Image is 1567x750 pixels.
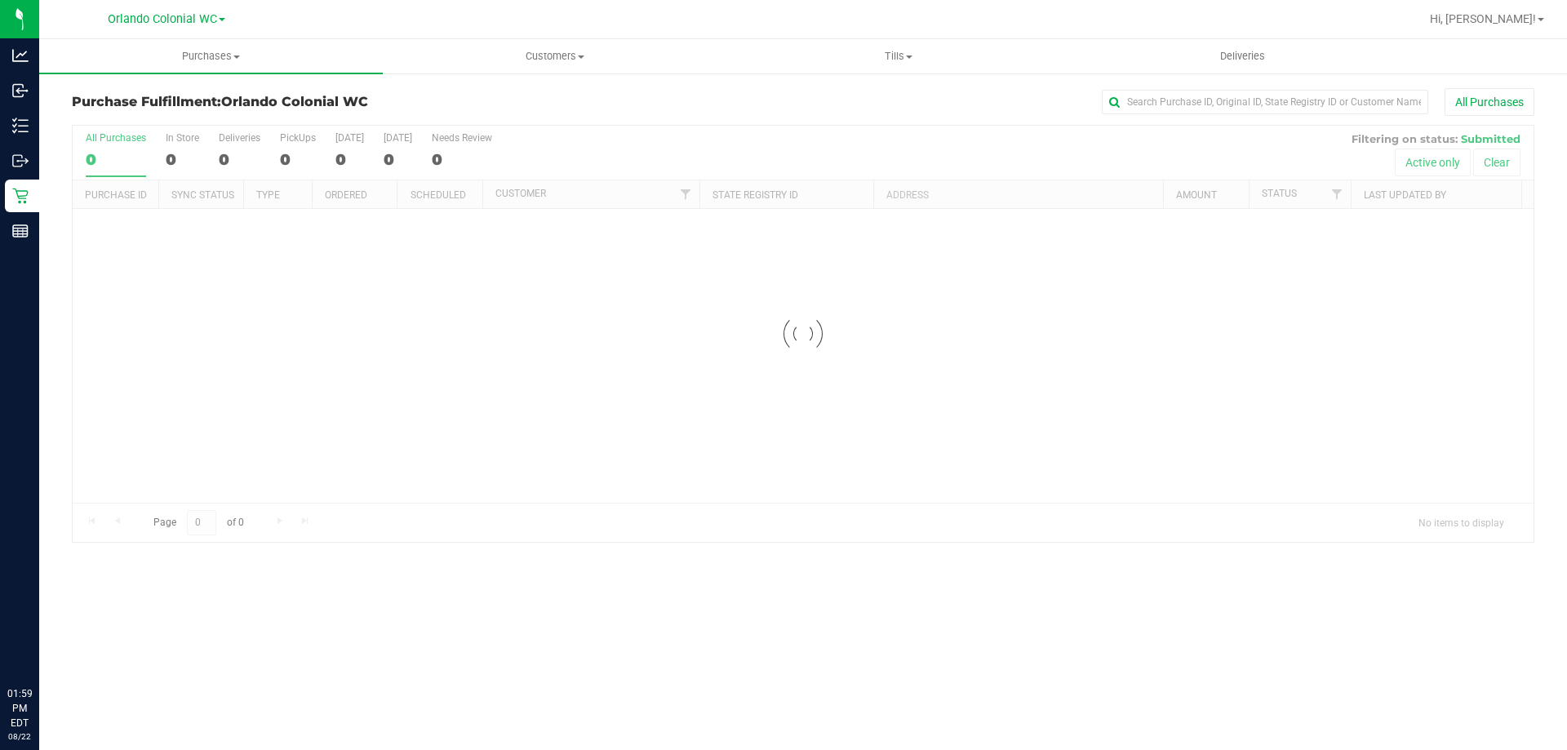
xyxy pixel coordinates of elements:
[7,686,32,730] p: 01:59 PM EDT
[108,12,217,26] span: Orlando Colonial WC
[1445,88,1534,116] button: All Purchases
[12,223,29,239] inline-svg: Reports
[1071,39,1414,73] a: Deliveries
[384,49,726,64] span: Customers
[39,49,383,64] span: Purchases
[1102,90,1428,114] input: Search Purchase ID, Original ID, State Registry ID or Customer Name...
[72,95,559,109] h3: Purchase Fulfillment:
[12,82,29,99] inline-svg: Inbound
[7,730,32,743] p: 08/22
[12,188,29,204] inline-svg: Retail
[726,39,1070,73] a: Tills
[39,39,383,73] a: Purchases
[12,118,29,134] inline-svg: Inventory
[221,94,368,109] span: Orlando Colonial WC
[383,39,726,73] a: Customers
[1430,12,1536,25] span: Hi, [PERSON_NAME]!
[1198,49,1287,64] span: Deliveries
[12,153,29,169] inline-svg: Outbound
[727,49,1069,64] span: Tills
[12,47,29,64] inline-svg: Analytics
